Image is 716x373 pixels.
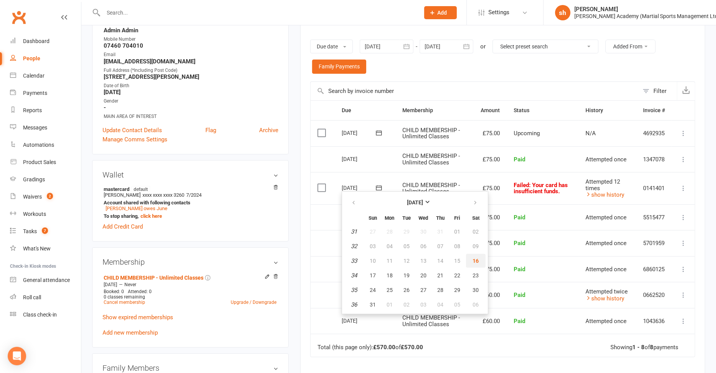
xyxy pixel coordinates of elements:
div: Calendar [23,73,45,79]
th: Membership [395,101,474,120]
td: £60.00 [474,308,507,334]
span: 7/2024 [186,192,202,198]
td: £60.00 [474,282,507,308]
strong: [DATE] [407,199,423,206]
a: Add new membership [103,329,158,336]
span: CHILD MEMBERSHIP - Unlimited Classes [402,182,460,195]
div: MAIN AREA OF INTEREST [104,113,278,120]
button: 28 [432,283,448,297]
a: Roll call [10,289,81,306]
span: 7 [42,227,48,234]
span: Booked: 0 [104,289,124,294]
span: Paid [514,214,525,221]
strong: [STREET_ADDRESS][PERSON_NAME] [104,73,278,80]
span: 19 [403,272,410,279]
div: Messages [23,124,47,131]
div: Payments [23,90,47,96]
em: 33 [351,257,357,264]
small: Friday [454,215,460,221]
a: What's New [10,240,81,257]
strong: £570.00 [373,344,395,351]
a: Flag [205,126,216,135]
button: 01 [382,298,398,312]
span: Attempted once [586,266,627,273]
button: 18 [382,269,398,282]
a: Automations [10,136,81,154]
span: Settings [488,4,509,21]
input: Search... [101,7,414,18]
em: 34 [351,272,357,279]
button: 19 [399,269,415,282]
span: CHILD MEMBERSHIP - Unlimited Classes [402,314,460,328]
button: Added From [605,40,656,53]
input: Search by invoice number [311,82,639,100]
span: 03 [420,302,427,308]
div: or [480,42,486,51]
span: Paid [514,240,525,247]
td: £75.00 [474,120,507,146]
span: Attempted once [586,214,627,221]
strong: To stop sharing, [104,213,274,219]
span: 23 [473,272,479,279]
span: 26 [403,287,410,293]
a: Waivers 2 [10,188,81,206]
button: 17 [365,269,381,282]
button: 05 [449,298,465,312]
span: Failed [514,182,568,195]
span: 18 [387,272,393,279]
a: People [10,50,81,67]
span: 28 [437,287,443,293]
button: Filter [639,82,677,100]
span: Never [124,282,136,287]
span: Attempted once [586,156,627,163]
em: 35 [351,287,357,293]
button: 04 [432,298,448,312]
span: 21 [437,272,443,279]
span: Add [438,10,447,16]
button: 21 [432,269,448,282]
span: [DATE] [104,282,117,287]
a: Dashboard [10,33,81,50]
span: default [131,186,150,192]
button: 29 [449,283,465,297]
td: 1347078 [636,146,672,172]
span: N/A [586,130,596,137]
div: Dashboard [23,38,50,44]
a: Payments [10,85,81,102]
div: Waivers [23,194,42,200]
span: 2 [47,193,53,199]
a: Family Payments [312,60,366,73]
span: 20 [420,272,427,279]
button: 25 [382,283,398,297]
span: Upcoming [514,130,540,137]
div: Open Intercom Messenger [8,347,26,365]
span: 31 [370,302,376,308]
button: 03 [415,298,432,312]
em: 31 [351,228,357,235]
h3: Family Members [103,364,278,372]
th: Invoice # [636,101,672,120]
div: [DATE] [342,315,377,327]
div: — [102,282,278,288]
a: [PERSON_NAME] owes June [106,206,167,211]
a: Archive [259,126,278,135]
strong: Account shared with following contacts [104,200,274,206]
td: 0662520 [636,282,672,308]
span: 25 [387,287,393,293]
div: Date of Birth [104,82,278,90]
div: Tasks [23,228,37,234]
th: Amount [474,101,507,120]
button: 16 [466,254,486,268]
td: £75.00 [474,256,507,282]
span: Paid [514,318,525,325]
span: 02 [403,302,410,308]
a: Cancel membership [104,300,145,305]
strong: 1 - 8 [632,344,645,351]
td: £75.00 [474,172,507,204]
div: What's New [23,245,51,252]
a: Messages [10,119,81,136]
span: Attempted twice [586,288,628,295]
button: 02 [399,298,415,312]
strong: £570.00 [401,344,423,351]
div: Workouts [23,211,46,217]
